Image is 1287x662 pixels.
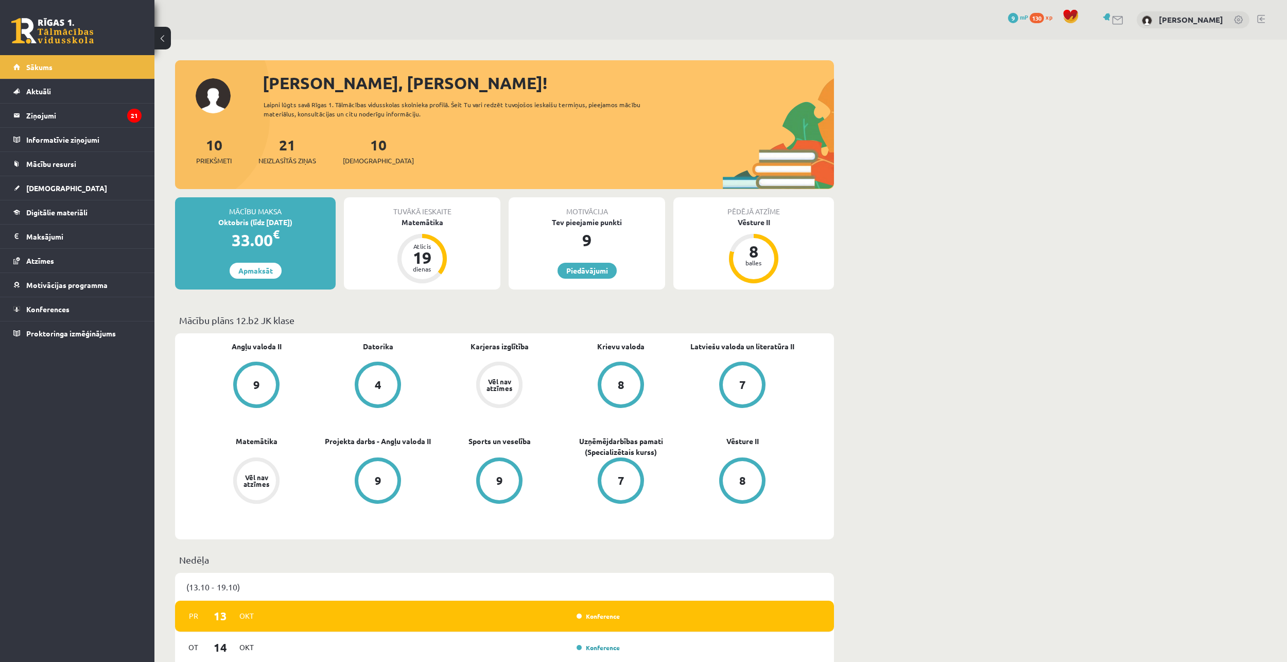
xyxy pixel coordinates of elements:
[232,341,282,352] a: Angļu valoda II
[1030,13,1057,21] a: 130 xp
[343,156,414,166] span: [DEMOGRAPHIC_DATA]
[471,341,529,352] a: Karjeras izglītība
[673,197,834,217] div: Pēdējā atzīme
[673,217,834,228] div: Vēsture II
[739,475,746,486] div: 8
[13,79,142,103] a: Aktuāli
[560,362,682,410] a: 8
[317,362,439,410] a: 4
[407,266,438,272] div: dienas
[263,71,834,95] div: [PERSON_NAME], [PERSON_NAME]!
[597,341,645,352] a: Krievu valoda
[375,475,381,486] div: 9
[273,227,280,242] span: €
[26,183,107,193] span: [DEMOGRAPHIC_DATA]
[375,379,381,391] div: 4
[183,639,204,655] span: Ot
[230,263,282,279] a: Apmaksāt
[264,100,659,118] div: Laipni lūgts savā Rīgas 1. Tālmācības vidusskolas skolnieka profilā. Šeit Tu vari redzēt tuvojošo...
[1046,13,1052,21] span: xp
[11,18,94,44] a: Rīgas 1. Tālmācības vidusskola
[682,457,803,506] a: 8
[13,225,142,248] a: Maksājumi
[179,313,830,327] p: Mācību plāns 12.b2 JK klase
[242,474,271,487] div: Vēl nav atzīmes
[13,176,142,200] a: [DEMOGRAPHIC_DATA]
[1159,14,1223,25] a: [PERSON_NAME]
[1008,13,1028,21] a: 9 mP
[204,639,236,656] span: 14
[407,243,438,249] div: Atlicis
[690,341,794,352] a: Latviešu valoda un literatūra II
[618,475,624,486] div: 7
[26,128,142,151] legend: Informatīvie ziņojumi
[363,341,393,352] a: Datorika
[13,321,142,345] a: Proktoringa izmēģinājums
[179,553,830,567] p: Nedēļa
[739,379,746,391] div: 7
[258,156,316,166] span: Neizlasītās ziņas
[175,573,834,601] div: (13.10 - 19.10)
[236,639,257,655] span: Okt
[344,197,500,217] div: Tuvākā ieskaite
[682,362,803,410] a: 7
[204,607,236,624] span: 13
[407,249,438,266] div: 19
[26,256,54,265] span: Atzīmes
[13,152,142,176] a: Mācību resursi
[560,457,682,506] a: 7
[509,217,665,228] div: Tev pieejamie punkti
[175,197,336,217] div: Mācību maksa
[344,217,500,285] a: Matemātika Atlicis 19 dienas
[343,135,414,166] a: 10[DEMOGRAPHIC_DATA]
[175,228,336,252] div: 33.00
[26,329,116,338] span: Proktoringa izmēģinājums
[26,225,142,248] legend: Maksājumi
[1020,13,1028,21] span: mP
[236,608,257,624] span: Okt
[26,159,76,168] span: Mācību resursi
[496,475,503,486] div: 9
[485,378,514,392] div: Vēl nav atzīmes
[738,260,769,266] div: balles
[13,273,142,297] a: Motivācijas programma
[618,379,624,391] div: 8
[1030,13,1044,23] span: 130
[196,156,232,166] span: Priekšmeti
[439,362,560,410] a: Vēl nav atzīmes
[558,263,617,279] a: Piedāvājumi
[26,304,69,314] span: Konferences
[175,217,336,228] div: Oktobris (līdz [DATE])
[439,457,560,506] a: 9
[1008,13,1018,23] span: 9
[26,87,51,96] span: Aktuāli
[13,104,142,127] a: Ziņojumi21
[26,104,142,127] legend: Ziņojumi
[196,362,317,410] a: 9
[13,249,142,273] a: Atzīmes
[196,135,232,166] a: 10Priekšmeti
[344,217,500,228] div: Matemātika
[253,379,260,391] div: 9
[13,128,142,151] a: Informatīvie ziņojumi
[26,62,53,72] span: Sākums
[468,436,531,447] a: Sports un veselība
[577,612,620,620] a: Konference
[13,55,142,79] a: Sākums
[509,228,665,252] div: 9
[26,280,108,290] span: Motivācijas programma
[258,135,316,166] a: 21Neizlasītās ziņas
[26,208,88,217] span: Digitālie materiāli
[236,436,277,447] a: Matemātika
[127,109,142,123] i: 21
[577,643,620,652] a: Konference
[317,457,439,506] a: 9
[673,217,834,285] a: Vēsture II 8 balles
[13,297,142,321] a: Konferences
[325,436,431,447] a: Projekta darbs - Angļu valoda II
[509,197,665,217] div: Motivācija
[183,608,204,624] span: Pr
[726,436,759,447] a: Vēsture II
[560,436,682,457] a: Uzņēmējdarbības pamati (Specializētais kurss)
[1142,15,1152,26] img: Tomass Kuks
